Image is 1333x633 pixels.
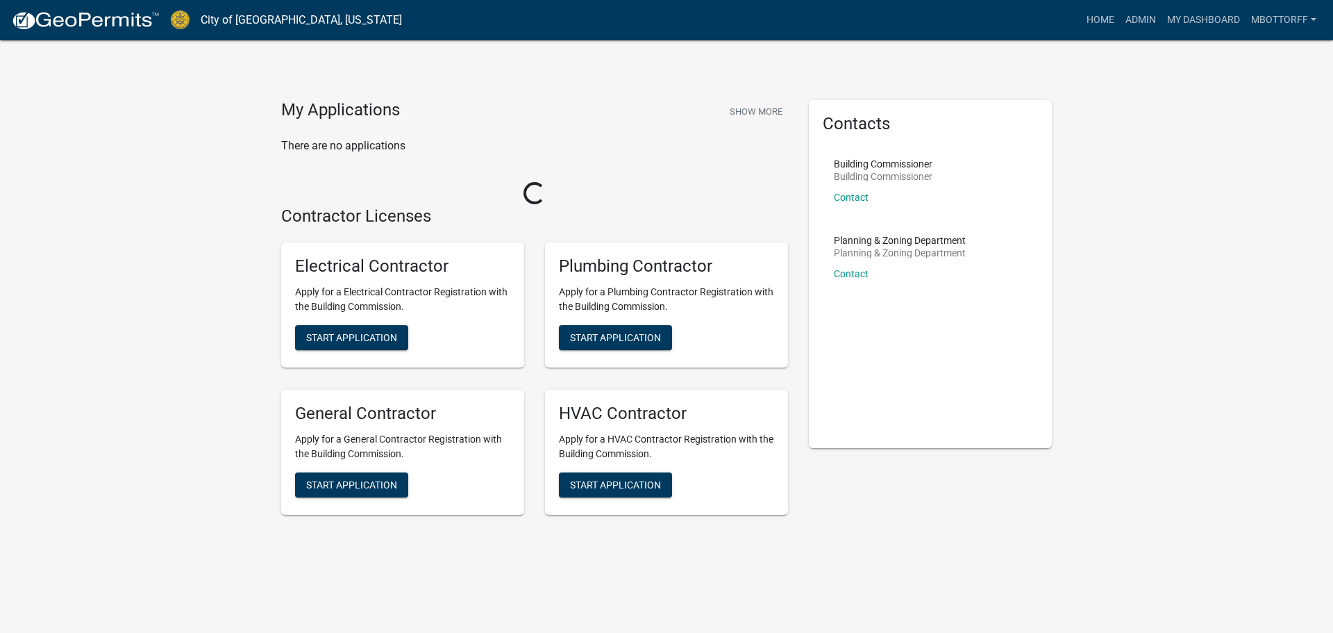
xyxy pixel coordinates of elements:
h4: My Applications [281,100,400,121]
p: Planning & Zoning Department [834,248,966,258]
p: Building Commissioner [834,172,932,181]
button: Start Application [559,325,672,350]
span: Start Application [570,479,661,490]
p: Building Commissioner [834,159,932,169]
h5: Plumbing Contractor [559,256,774,277]
a: My Dashboard [1162,7,1246,33]
a: Contact [834,192,869,203]
a: Admin [1120,7,1162,33]
h5: General Contractor [295,404,510,424]
p: Apply for a General Contractor Registration with the Building Commission. [295,432,510,461]
span: Start Application [306,332,397,343]
a: Contact [834,268,869,279]
a: City of [GEOGRAPHIC_DATA], [US_STATE] [201,8,402,32]
a: Mbottorff [1246,7,1322,33]
p: Apply for a Plumbing Contractor Registration with the Building Commission. [559,285,774,314]
h5: Electrical Contractor [295,256,510,277]
h5: Contacts [823,114,1038,134]
p: There are no applications [281,138,788,154]
h5: HVAC Contractor [559,404,774,424]
span: Start Application [306,479,397,490]
h4: Contractor Licenses [281,206,788,227]
p: Apply for a Electrical Contractor Registration with the Building Commission. [295,285,510,314]
p: Planning & Zoning Department [834,236,966,245]
p: Apply for a HVAC Contractor Registration with the Building Commission. [559,432,774,461]
span: Start Application [570,332,661,343]
button: Start Application [295,325,408,350]
img: City of Jeffersonville, Indiana [171,10,190,29]
button: Show More [724,100,788,123]
a: Home [1081,7,1120,33]
button: Start Application [295,472,408,498]
button: Start Application [559,472,672,498]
